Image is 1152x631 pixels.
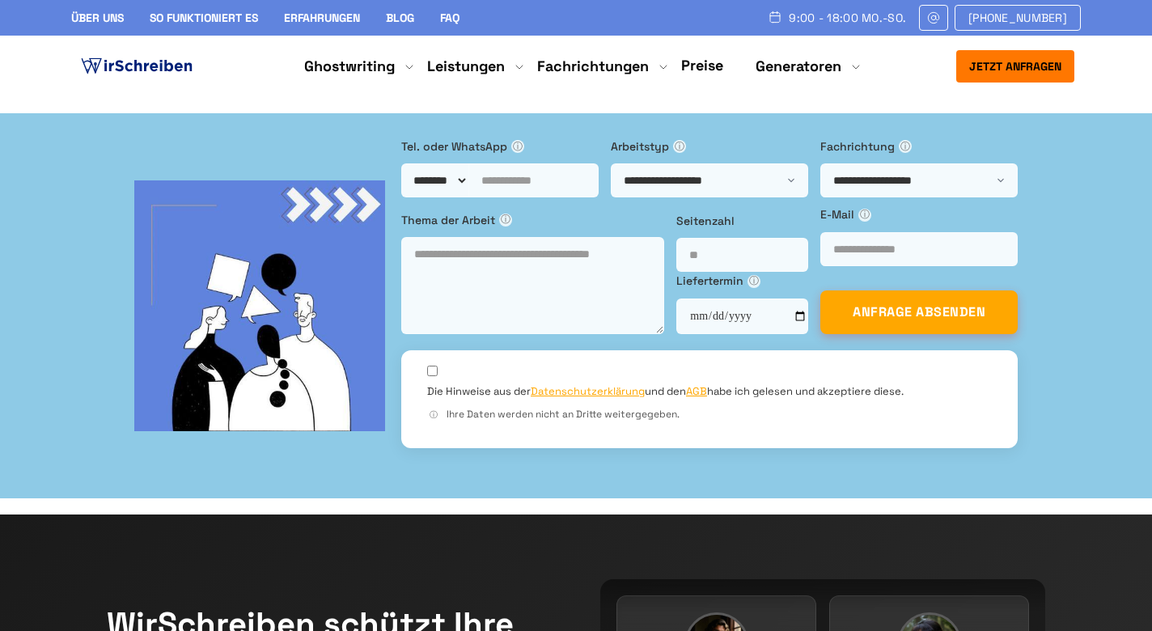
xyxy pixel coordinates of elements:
span: ⓘ [899,140,912,153]
a: Über uns [71,11,124,25]
a: FAQ [440,11,460,25]
img: bg [134,180,385,431]
label: Arbeitstyp [611,138,808,155]
img: logo ghostwriter-österreich [78,54,196,78]
label: Seitenzahl [676,212,808,230]
label: Liefertermin [676,272,808,290]
span: ⓘ [748,275,760,288]
div: Ihre Daten werden nicht an Dritte weitergegeben. [427,407,992,422]
label: Die Hinweise aus der und den habe ich gelesen und akzeptiere diese. [427,384,904,399]
button: ANFRAGE ABSENDEN [820,290,1018,334]
a: Blog [386,11,414,25]
a: Generatoren [756,57,841,76]
label: E-Mail [820,205,1018,223]
a: Fachrichtungen [537,57,649,76]
span: 9:00 - 18:00 Mo.-So. [789,11,906,24]
img: Schedule [768,11,782,23]
label: Fachrichtung [820,138,1018,155]
span: ⓘ [673,140,686,153]
span: ⓘ [427,409,440,421]
button: Jetzt anfragen [956,50,1074,83]
img: Email [926,11,941,24]
a: Datenschutzerklärung [531,384,645,398]
a: AGB [686,384,707,398]
a: So funktioniert es [150,11,258,25]
a: Preise [681,56,723,74]
label: Thema der Arbeit [401,211,664,229]
a: Leistungen [427,57,505,76]
span: ⓘ [858,209,871,222]
label: Tel. oder WhatsApp [401,138,599,155]
a: [PHONE_NUMBER] [955,5,1081,31]
span: [PHONE_NUMBER] [968,11,1067,24]
span: ⓘ [499,214,512,227]
a: Erfahrungen [284,11,360,25]
a: Ghostwriting [304,57,395,76]
span: ⓘ [511,140,524,153]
